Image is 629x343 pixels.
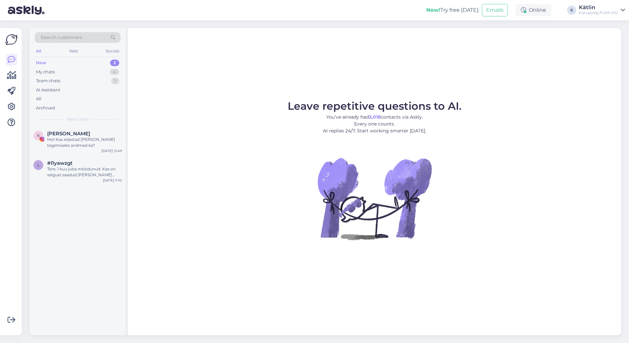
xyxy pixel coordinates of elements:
[36,105,55,111] div: Archived
[579,5,618,10] div: Kätlin
[579,5,625,15] a: KätlinKarupoeg Puhh OÜ
[579,10,618,15] div: Karupoeg Puhh OÜ
[37,162,40,167] span: l
[103,178,122,183] div: [DATE] 11:10
[482,4,508,16] button: Emails
[369,114,381,120] b: 3,018
[36,60,46,66] div: New
[36,87,60,93] div: AI Assistant
[102,148,122,153] div: [DATE] 12:49
[426,7,440,13] b: New!
[5,33,18,46] img: Askly Logo
[47,160,72,166] span: #l1yawzgt
[288,114,462,134] p: You’ve already had contacts via Askly. Every one counts. AI replies 24/7. Start working smarter [...
[426,6,479,14] div: Try free [DATE]:
[47,166,122,178] div: Tere. 1 kuu juba möödunud. Kas on selgust saadud [PERSON_NAME] epoodi uued monster high tooted li...
[35,47,42,55] div: All
[110,60,119,66] div: 2
[47,131,90,137] span: Kristin Kerro
[516,4,551,16] div: Online
[36,69,55,75] div: My chats
[47,137,122,148] div: Hei! Kas edastad [PERSON_NAME] tegemiseks andmed ka?
[68,47,79,55] div: Web
[36,78,60,84] div: Team chats
[36,96,42,102] div: All
[41,34,82,41] span: Search customers
[37,133,40,138] span: K
[111,78,119,84] div: 1
[67,116,88,122] span: New chats
[567,6,576,15] div: K
[105,47,121,55] div: Socials
[315,140,433,257] img: No Chat active
[110,69,119,75] div: 4
[288,100,462,112] span: Leave repetitive questions to AI.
